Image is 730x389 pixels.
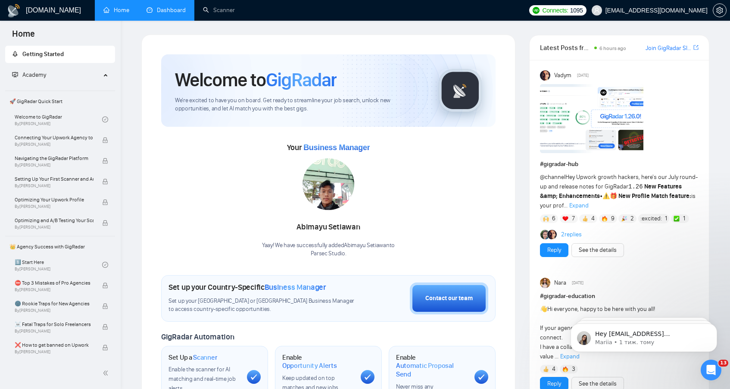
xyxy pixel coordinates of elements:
span: 9 [611,214,615,223]
li: Getting Started [5,46,115,63]
a: 2replies [561,230,582,239]
span: rocket [12,51,18,57]
a: searchScanner [203,6,235,14]
img: 👍 [543,366,549,372]
span: ☠️ Fatal Traps for Solo Freelancers [15,320,94,329]
span: 1095 [570,6,583,15]
a: 1️⃣ Start HereBy[PERSON_NAME] [15,255,102,274]
span: Hi everyone, happy to be here with you all! If your agency has a website with an active blog, I’d... [540,305,694,360]
span: Your [287,143,370,152]
img: Alex B [540,230,550,239]
span: Latest Posts from the GigRadar Community [540,42,592,53]
h1: Enable [282,353,354,370]
span: Set up your [GEOGRAPHIC_DATA] or [GEOGRAPHIC_DATA] Business Manager to access country-specific op... [168,297,360,314]
h1: Set up your Country-Specific [168,282,326,292]
span: 👋 [540,305,547,313]
span: Getting Started [22,50,64,58]
span: By [PERSON_NAME] [15,204,94,209]
span: lock [102,345,108,351]
span: 13 [718,360,728,367]
span: By [PERSON_NAME] [15,287,94,292]
span: ⛔ Top 3 Mistakes of Pro Agencies [15,279,94,287]
span: GigRadar Automation [161,332,234,342]
span: :excited: [640,214,662,223]
span: By [PERSON_NAME] [15,142,94,147]
span: fund-projection-screen [12,72,18,78]
span: Business Manager [303,143,370,152]
a: See the details [579,245,617,255]
span: lock [102,179,108,185]
span: By [PERSON_NAME] [15,183,94,188]
a: homeHome [103,6,129,14]
span: ❌ How to get banned on Upwork [15,341,94,349]
span: Business Manager [265,282,326,292]
span: Optimizing and A/B Testing Your Scanner for Better Results [15,216,94,225]
span: double-left [103,369,111,377]
img: logo [7,4,21,18]
button: Reply [540,243,568,257]
img: ✅ [674,216,680,222]
span: 6 [552,214,555,223]
span: Academy [12,71,46,78]
img: gigradar-logo.png [439,69,482,112]
a: Join GigRadar Slack Community [646,44,692,53]
img: F09AC4U7ATU-image.png [540,84,643,153]
span: check-circle [102,116,108,122]
span: export [693,44,699,51]
span: lock [102,199,108,205]
span: By [PERSON_NAME] [15,308,94,313]
div: Abimayu Setiawan [262,220,395,235]
a: Welcome to GigRadarBy[PERSON_NAME] [15,110,102,129]
img: 🔥 [562,366,568,372]
strong: New Profile Match feature: [618,192,691,200]
span: 4 [591,214,595,223]
span: By [PERSON_NAME] [15,163,94,168]
span: lock [102,324,108,330]
span: [DATE] [577,72,589,79]
span: lock [102,137,108,143]
span: lock [102,282,108,289]
span: 🎁 [610,192,617,200]
a: Reply [547,379,561,389]
iframe: Intercom notifications повідомлення [558,305,730,366]
img: 🔥 [602,216,608,222]
span: 6 hours ago [599,45,626,51]
span: 7 [572,214,575,223]
span: 1 [683,214,685,223]
span: Expand [569,202,589,209]
a: Reply [547,245,561,255]
span: 1 [665,214,667,223]
img: Vadym [540,70,550,81]
a: setting [713,7,727,14]
span: lock [102,303,108,309]
img: upwork-logo.png [533,7,540,14]
span: 2 [630,214,634,223]
span: Vadym [554,71,571,80]
span: Home [5,28,42,46]
img: 🙌 [543,216,549,222]
img: 1700839042748-dllhost_O1N14jDnVN.png [303,158,354,210]
span: Automatic Proposal Send [396,361,468,378]
a: See the details [579,379,617,389]
div: Yaay! We have successfully added Abimayu Setiawan to [262,242,395,258]
h1: Welcome to [175,68,337,91]
span: Connects: [542,6,568,15]
h1: # gigradar-education [540,292,699,301]
button: See the details [571,243,624,257]
span: ⚠️ [602,192,610,200]
span: check-circle [102,262,108,268]
span: By [PERSON_NAME] [15,349,94,354]
span: 3 [572,365,575,373]
span: 🚀 GigRadar Quick Start [6,93,114,110]
h1: # gigradar-hub [540,160,699,169]
p: Parsec Studio . [262,250,395,258]
span: lock [102,220,108,226]
img: Nara [540,278,550,288]
span: Navigating the GigRadar Platform [15,154,94,163]
span: We're excited to have you on board. Get ready to streamline your job search, unlock new opportuni... [175,97,425,113]
span: By [PERSON_NAME] [15,225,94,230]
span: Hey Upwork growth hackers, here's our July round-up and release notes for GigRadar • is your prof... [540,173,698,209]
